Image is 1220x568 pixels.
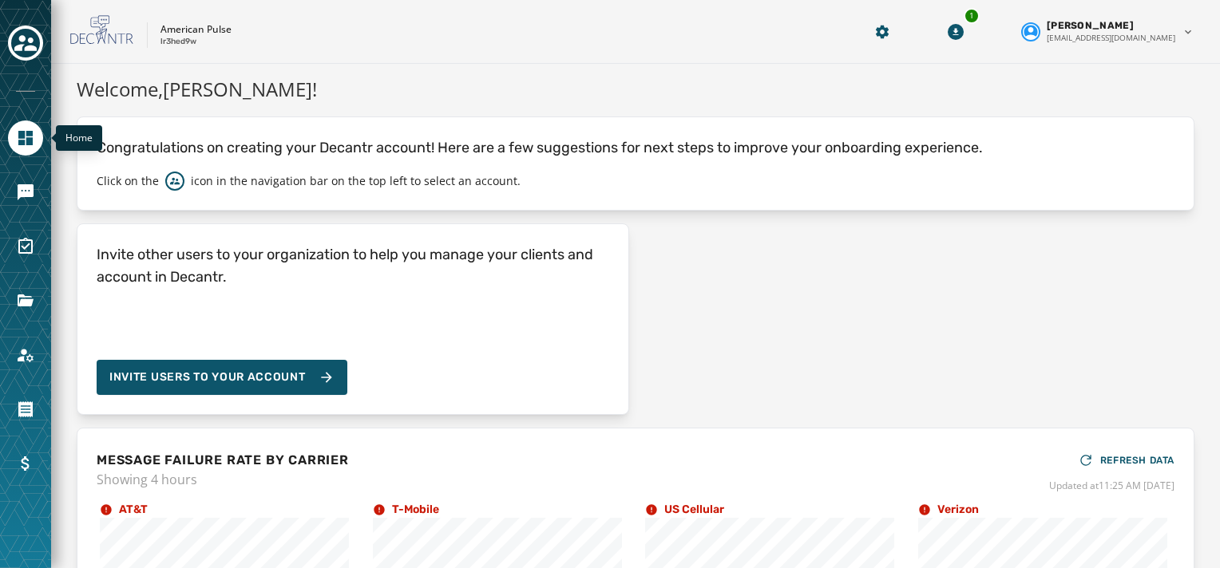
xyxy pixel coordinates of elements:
h4: US Cellular [664,502,724,518]
h1: Welcome, [PERSON_NAME] ! [77,75,1194,104]
div: 1 [964,8,980,24]
button: Download Menu [941,18,970,46]
h4: Invite other users to your organization to help you manage your clients and account in Decantr. [97,243,609,288]
a: Navigate to Messaging [8,175,43,210]
div: Home [56,125,102,151]
p: American Pulse [160,23,232,36]
p: Congratulations on creating your Decantr account! Here are a few suggestions for next steps to im... [97,136,1174,159]
button: Toggle account select drawer [8,26,43,61]
a: Navigate to Surveys [8,229,43,264]
span: Invite Users to your account [109,369,306,385]
a: Navigate to Home [8,120,43,156]
button: Invite Users to your account [97,360,347,395]
h4: Verizon [937,502,979,518]
h4: MESSAGE FAILURE RATE BY CARRIER [97,451,349,470]
a: Navigate to Account [8,337,43,373]
a: Navigate to Files [8,283,43,318]
span: Updated at 11:25 AM [DATE] [1049,479,1174,492]
a: Navigate to Billing [8,446,43,481]
h4: T-Mobile [392,502,439,518]
button: Manage global settings [868,18,897,46]
p: Click on the [97,173,159,189]
span: [PERSON_NAME] [1047,19,1134,32]
button: User settings [1015,13,1201,50]
span: REFRESH DATA [1100,454,1174,467]
h4: AT&T [119,502,148,518]
p: icon in the navigation bar on the top left to select an account. [191,173,521,189]
a: Navigate to Orders [8,392,43,427]
button: REFRESH DATA [1078,448,1174,473]
span: Showing 4 hours [97,470,349,489]
span: [EMAIL_ADDRESS][DOMAIN_NAME] [1047,32,1175,44]
p: lr3hed9w [160,36,196,48]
